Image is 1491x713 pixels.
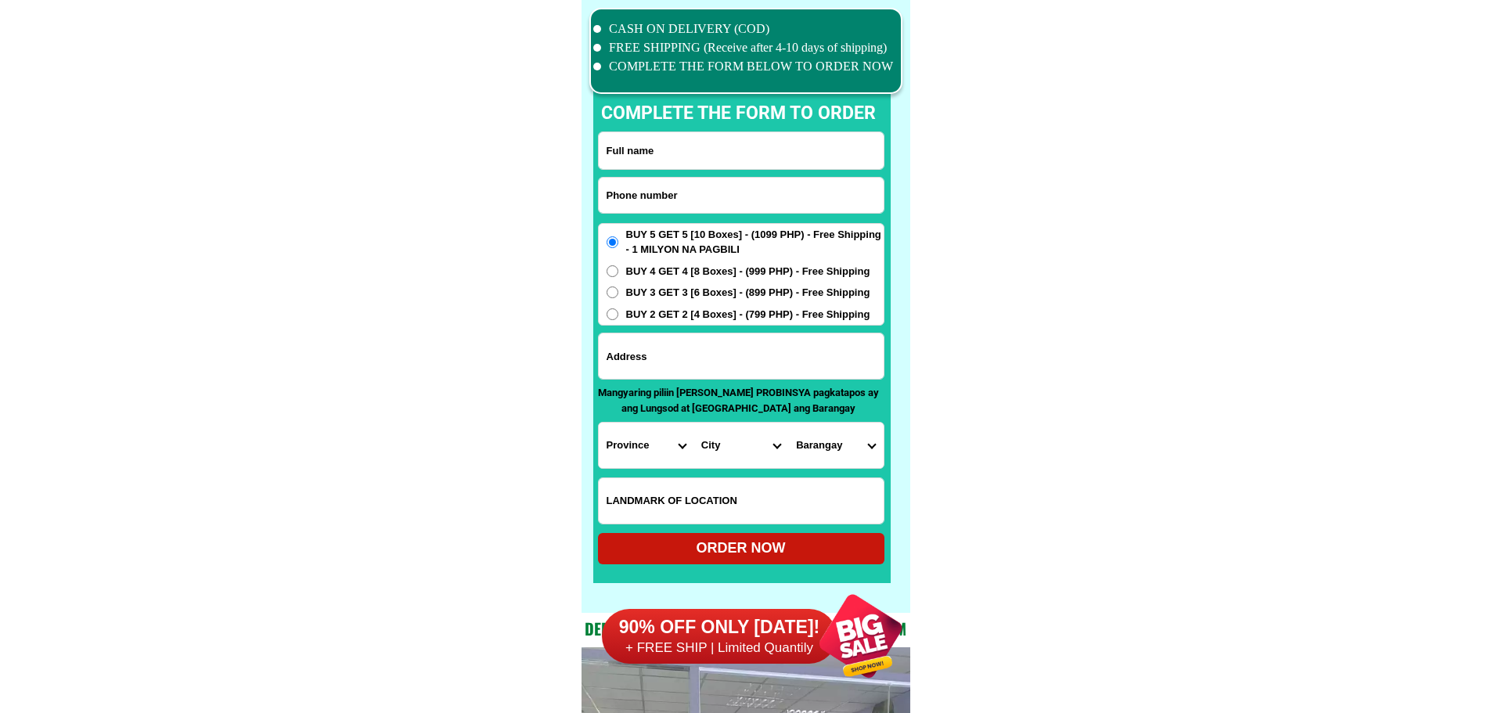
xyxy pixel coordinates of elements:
li: COMPLETE THE FORM BELOW TO ORDER NOW [593,57,894,76]
li: FREE SHIPPING (Receive after 4-10 days of shipping) [593,38,894,57]
input: BUY 3 GET 3 [6 Boxes] - (899 PHP) - Free Shipping [607,286,618,298]
input: Input full_name [599,132,884,169]
input: Input address [599,333,884,379]
li: CASH ON DELIVERY (COD) [593,20,894,38]
select: Select district [693,423,788,468]
h6: 90% OFF ONLY [DATE]! [602,616,837,639]
input: Input phone_number [599,178,884,213]
select: Select province [599,423,693,468]
input: BUY 4 GET 4 [8 Boxes] - (999 PHP) - Free Shipping [607,265,618,277]
h6: + FREE SHIP | Limited Quantily [602,639,837,657]
span: BUY 3 GET 3 [6 Boxes] - (899 PHP) - Free Shipping [626,285,870,301]
h2: Dedicated and professional consulting team [582,617,910,640]
span: BUY 5 GET 5 [10 Boxes] - (1099 PHP) - Free Shipping - 1 MILYON NA PAGBILI [626,227,884,257]
input: Input LANDMARKOFLOCATION [599,478,884,524]
p: Mangyaring piliin [PERSON_NAME] PROBINSYA pagkatapos ay ang Lungsod at [GEOGRAPHIC_DATA] ang Bara... [598,385,880,416]
input: BUY 2 GET 2 [4 Boxes] - (799 PHP) - Free Shipping [607,308,618,320]
select: Select commune [788,423,883,468]
div: ORDER NOW [598,538,884,559]
input: BUY 5 GET 5 [10 Boxes] - (1099 PHP) - Free Shipping - 1 MILYON NA PAGBILI [607,236,618,248]
p: complete the form to order [585,100,891,128]
span: BUY 2 GET 2 [4 Boxes] - (799 PHP) - Free Shipping [626,307,870,322]
span: BUY 4 GET 4 [8 Boxes] - (999 PHP) - Free Shipping [626,264,870,279]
